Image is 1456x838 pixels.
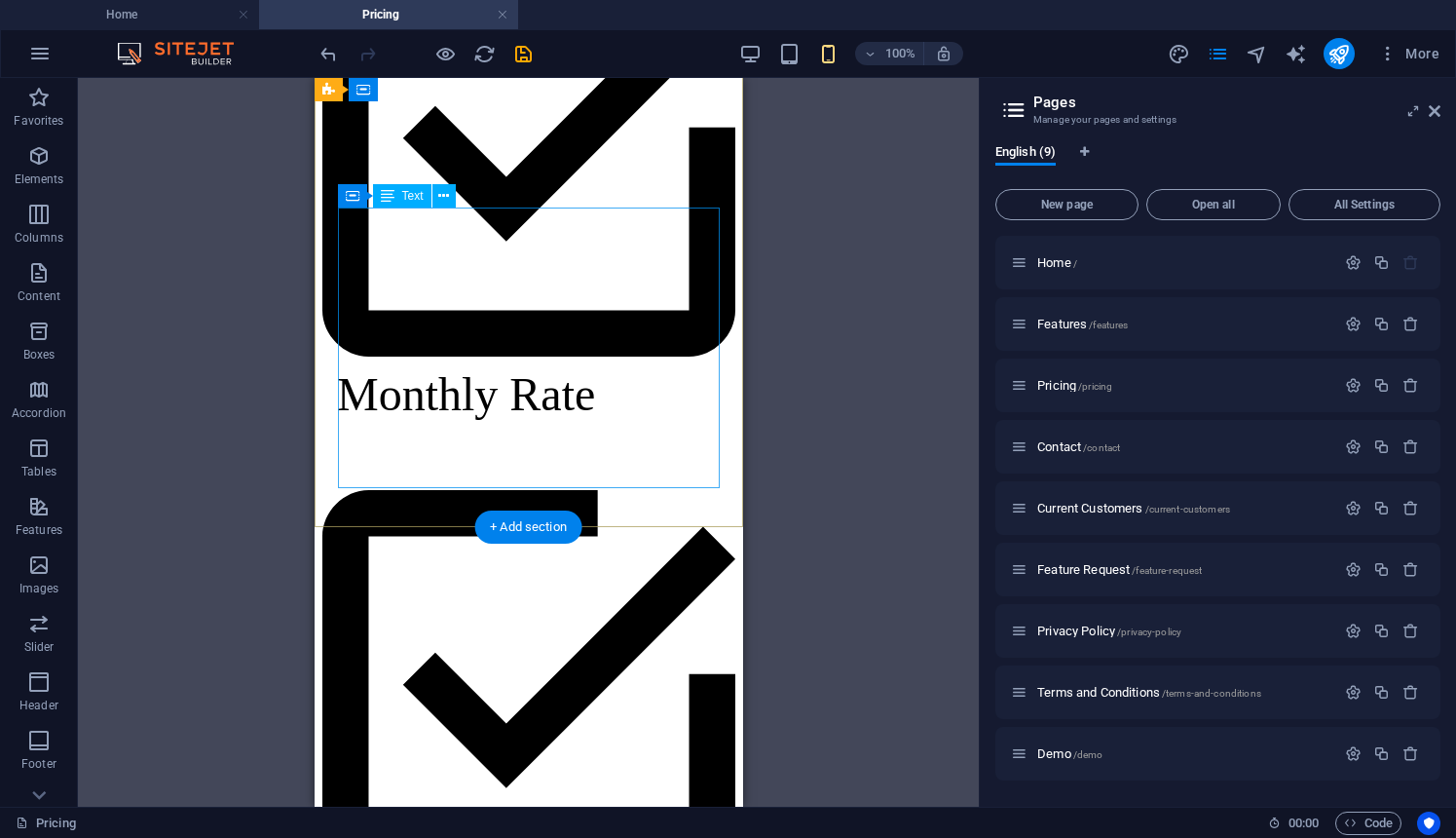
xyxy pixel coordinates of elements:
span: Click to open page [1037,562,1202,577]
h6: Session time [1268,812,1320,835]
span: /privacy-policy [1117,627,1181,637]
span: 00 00 [1288,812,1319,835]
span: English (9) [995,140,1056,168]
span: /pricing [1078,381,1112,392]
h4: Pricing [259,4,518,25]
div: Remove [1402,561,1419,578]
div: Pricing/pricing [1031,379,1335,392]
span: / [1073,258,1077,269]
span: All Settings [1297,199,1432,210]
div: Settings [1345,316,1362,332]
div: The startpage cannot be deleted [1402,254,1419,271]
h3: Manage your pages and settings [1033,111,1401,129]
span: Text [402,190,424,202]
button: save [511,42,535,65]
div: Settings [1345,500,1362,516]
button: Open all [1146,189,1281,220]
p: Columns [15,230,63,246]
span: Click to open page [1037,685,1261,700]
span: /current-customers [1145,504,1231,514]
span: More [1378,44,1439,63]
i: Publish [1327,43,1350,65]
span: Click to open page [1037,501,1230,515]
button: text_generator [1285,42,1308,65]
img: Editor Logo [112,42,258,65]
p: Features [16,522,62,538]
span: /demo [1073,749,1103,760]
div: Duplicate [1373,561,1390,578]
i: On resize automatically adjust zoom level to fit chosen device. [935,45,952,62]
h2: Pages [1033,94,1440,111]
button: publish [1324,38,1355,69]
i: Reload page [473,43,496,65]
div: Settings [1345,561,1362,578]
span: Click to open page [1037,317,1128,331]
button: navigator [1246,42,1269,65]
p: Favorites [14,113,63,129]
div: Settings [1345,684,1362,701]
p: Header [19,698,58,713]
div: Duplicate [1373,745,1390,762]
i: AI Writer [1285,43,1307,65]
button: pages [1207,42,1230,65]
span: Code [1344,812,1393,835]
div: Privacy Policy/privacy-policy [1031,625,1335,637]
p: Tables [21,464,56,479]
div: Duplicate [1373,438,1390,455]
h6: 100% [884,42,915,65]
div: Settings [1345,745,1362,762]
span: /terms-and-conditions [1162,688,1261,699]
i: Design (Ctrl+Alt+Y) [1168,43,1190,65]
div: Remove [1402,623,1419,639]
p: Boxes [23,347,56,362]
div: Feature Request/feature-request [1031,563,1335,576]
div: Terms and Conditions/terms-and-conditions [1031,686,1335,699]
div: Features/features [1031,318,1335,330]
div: Contact/contact [1031,440,1335,453]
p: Accordion [12,405,66,421]
div: Home/ [1031,256,1335,269]
div: Language Tabs [995,144,1440,181]
span: Click to open page [1037,746,1102,761]
i: Undo: Change text (Ctrl+Z) [317,43,340,65]
span: /feature-request [1132,565,1202,576]
div: Remove [1402,500,1419,516]
div: Current Customers/current-customers [1031,502,1335,514]
div: Demo/demo [1031,747,1335,760]
span: Click to open page [1037,439,1120,454]
i: Pages (Ctrl+Alt+S) [1207,43,1229,65]
button: Usercentrics [1417,812,1440,835]
div: Settings [1345,254,1362,271]
div: Duplicate [1373,500,1390,516]
p: Content [18,288,60,304]
div: Duplicate [1373,316,1390,332]
p: Elements [15,171,64,187]
span: : [1302,816,1305,830]
button: New page [995,189,1139,220]
button: design [1168,42,1191,65]
div: Duplicate [1373,254,1390,271]
button: Click here to leave preview mode and continue editing [433,42,457,65]
div: + Add section [474,511,582,544]
div: Settings [1345,623,1362,639]
span: /features [1089,320,1128,330]
p: Slider [24,639,55,655]
div: Duplicate [1373,623,1390,639]
div: Remove [1402,684,1419,701]
button: Code [1335,812,1401,835]
button: 100% [855,42,924,65]
a: Click to cancel selection. Double-click to open Pages [16,812,76,835]
p: Footer [21,756,56,772]
button: All Settings [1288,189,1440,220]
div: Remove [1402,316,1419,332]
button: More [1370,38,1447,69]
span: New page [1004,199,1130,210]
button: undo [317,42,340,65]
span: Open all [1155,199,1272,210]
div: Duplicate [1373,684,1390,701]
div: Settings [1345,438,1362,455]
span: Click to open page [1037,624,1181,638]
span: Click to open page [1037,378,1112,393]
div: Remove [1402,745,1419,762]
div: Remove [1402,438,1419,455]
